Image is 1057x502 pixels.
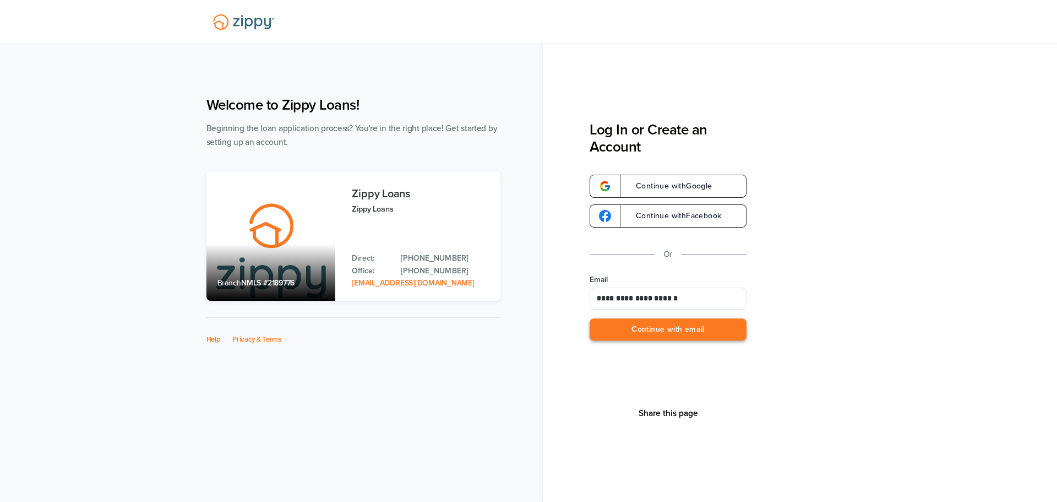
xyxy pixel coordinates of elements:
a: Direct Phone: 512-975-2947 [401,252,489,265]
a: Help [206,335,221,344]
img: google-logo [599,210,611,222]
span: NMLS #2189776 [241,278,295,288]
p: Or [664,247,673,261]
a: google-logoContinue withGoogle [590,175,747,198]
a: google-logoContinue withFacebook [590,204,747,228]
h3: Zippy Loans [352,188,489,200]
span: Branch [217,278,242,288]
span: Continue with Facebook [625,212,721,220]
p: Direct: [352,252,390,265]
label: Email [590,274,747,285]
h1: Welcome to Zippy Loans! [206,96,500,114]
input: Email Address [590,288,747,310]
a: Email Address: zippyguide@zippymh.com [352,278,474,288]
img: Lender Logo [206,9,281,35]
a: Office Phone: 512-975-2947 [401,265,489,277]
h3: Log In or Create an Account [590,121,747,155]
span: Beginning the loan application process? You're in the right place! Get started by setting up an a... [206,123,498,147]
span: Continue with Google [625,182,712,190]
button: Continue with email [590,319,747,341]
button: Share This Page [635,408,701,419]
a: Privacy & Terms [232,335,281,344]
p: Office: [352,265,390,277]
p: Zippy Loans [352,203,489,215]
img: google-logo [599,180,611,192]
